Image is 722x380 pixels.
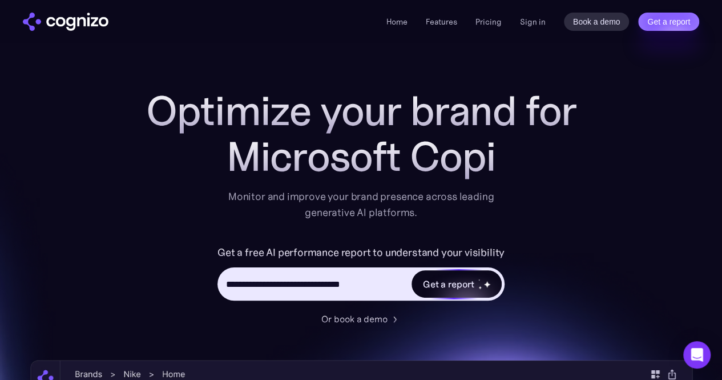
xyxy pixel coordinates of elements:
div: Open Intercom Messenger [683,341,711,369]
div: Microsoft Copi [133,134,590,179]
label: Get a free AI performance report to understand your visibility [217,243,505,262]
a: home [23,13,108,31]
a: Or book a demo [321,312,401,326]
a: Get a report [638,13,699,31]
a: Features [426,17,457,27]
h1: Optimize your brand for [133,88,590,134]
img: star [478,279,480,281]
div: Or book a demo [321,312,388,326]
img: cognizo logo [23,13,108,31]
a: Get a reportstarstarstar [410,269,503,299]
a: Pricing [475,17,502,27]
div: Monitor and improve your brand presence across leading generative AI platforms. [221,189,502,221]
a: Sign in [520,15,546,29]
div: Get a report [423,277,474,291]
img: star [478,286,482,290]
a: Book a demo [564,13,630,31]
a: Home [386,17,408,27]
img: star [483,281,491,288]
form: Hero URL Input Form [217,243,505,306]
